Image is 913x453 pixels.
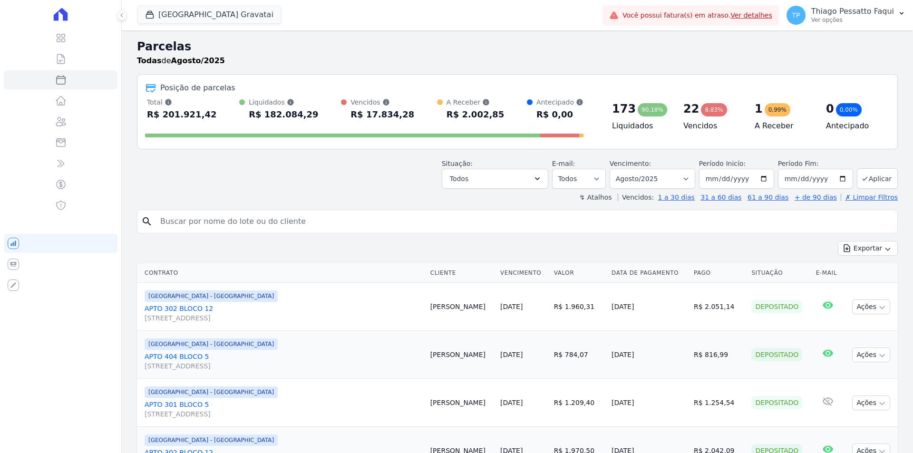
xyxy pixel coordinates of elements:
[841,193,898,201] a: ✗ Limpar Filtros
[608,331,690,379] td: [DATE]
[550,379,608,427] td: R$ 1.209,40
[690,331,748,379] td: R$ 816,99
[836,103,862,116] div: 0,00%
[141,216,153,227] i: search
[447,107,504,122] div: R$ 2.002,85
[852,299,890,314] button: Ações
[145,352,423,371] a: APTO 404 BLOCO 5[STREET_ADDRESS]
[550,283,608,331] td: R$ 1.960,31
[852,347,890,362] button: Ações
[137,55,225,67] p: de
[500,399,523,406] a: [DATE]
[812,263,844,283] th: E-mail
[751,300,802,313] div: Depositado
[690,263,748,283] th: Pago
[618,193,654,201] label: Vencidos:
[249,97,319,107] div: Liquidados
[690,283,748,331] td: R$ 2.051,14
[579,193,612,201] label: ↯ Atalhos
[350,107,414,122] div: R$ 17.834,28
[683,101,699,116] div: 22
[427,331,496,379] td: [PERSON_NAME]
[249,107,319,122] div: R$ 182.084,29
[751,348,802,361] div: Depositado
[536,107,583,122] div: R$ 0,00
[550,263,608,283] th: Valor
[612,120,668,132] h4: Liquidados
[811,7,894,16] p: Thiago Pessatto Faqui
[852,395,890,410] button: Ações
[145,313,423,323] span: [STREET_ADDRESS]
[147,107,217,122] div: R$ 201.921,42
[608,283,690,331] td: [DATE]
[145,361,423,371] span: [STREET_ADDRESS]
[500,351,523,358] a: [DATE]
[427,263,496,283] th: Cliente
[795,193,837,201] a: + de 90 dias
[552,160,575,167] label: E-mail:
[145,290,278,302] span: [GEOGRAPHIC_DATA] - [GEOGRAPHIC_DATA]
[442,169,548,189] button: Todos
[350,97,414,107] div: Vencidos
[145,400,423,419] a: APTO 301 BLOCO 5[STREET_ADDRESS]
[137,38,898,55] h2: Parcelas
[155,212,894,231] input: Buscar por nome do lote ou do cliente
[826,120,882,132] h4: Antecipado
[755,101,763,116] div: 1
[536,97,583,107] div: Antecipado
[683,120,739,132] h4: Vencidos
[137,56,162,65] strong: Todas
[700,193,741,201] a: 31 a 60 dias
[658,193,695,201] a: 1 a 30 dias
[638,103,667,116] div: 90,18%
[145,304,423,323] a: APTO 302 BLOCO 12[STREET_ADDRESS]
[765,103,790,116] div: 0,99%
[748,263,812,283] th: Situação
[137,6,282,24] button: [GEOGRAPHIC_DATA] Gravatai
[427,379,496,427] td: [PERSON_NAME]
[610,160,651,167] label: Vencimento:
[612,101,636,116] div: 173
[145,434,278,446] span: [GEOGRAPHIC_DATA] - [GEOGRAPHIC_DATA]
[147,97,217,107] div: Total
[701,103,727,116] div: 8,83%
[145,338,278,350] span: [GEOGRAPHIC_DATA] - [GEOGRAPHIC_DATA]
[730,11,772,19] a: Ver detalhes
[160,82,235,94] div: Posição de parcelas
[748,193,788,201] a: 61 a 90 dias
[447,97,504,107] div: A Receber
[427,283,496,331] td: [PERSON_NAME]
[779,2,913,29] button: TP Thiago Pessatto Faqui Ver opções
[171,56,225,65] strong: Agosto/2025
[442,160,473,167] label: Situação:
[550,331,608,379] td: R$ 784,07
[857,168,898,189] button: Aplicar
[145,409,423,419] span: [STREET_ADDRESS]
[608,263,690,283] th: Data de Pagamento
[145,386,278,398] span: [GEOGRAPHIC_DATA] - [GEOGRAPHIC_DATA]
[778,159,853,169] label: Período Fim:
[826,101,834,116] div: 0
[755,120,811,132] h4: A Receber
[622,10,772,20] span: Você possui fatura(s) em atraso.
[751,396,802,409] div: Depositado
[137,263,427,283] th: Contrato
[690,379,748,427] td: R$ 1.254,54
[838,241,898,256] button: Exportar
[608,379,690,427] td: [DATE]
[811,16,894,24] p: Ver opções
[792,12,800,19] span: TP
[450,173,468,184] span: Todos
[699,160,746,167] label: Período Inicío:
